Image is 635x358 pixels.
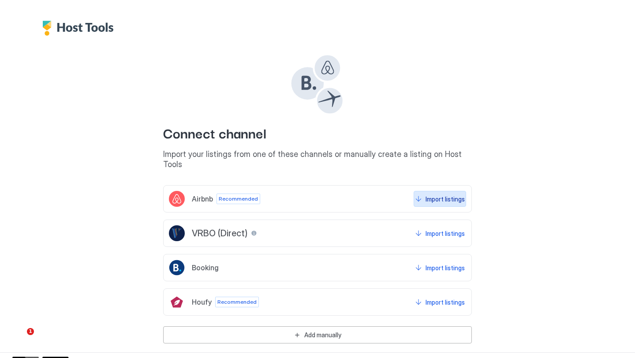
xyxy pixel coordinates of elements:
button: Import listings [414,260,466,276]
button: Import listings [414,294,466,310]
span: 1 [27,328,34,335]
div: Import listings [426,194,465,204]
span: Booking [192,263,219,272]
button: Import listings [414,191,466,207]
span: Airbnb [192,194,213,203]
div: Import listings [426,263,465,272]
div: Add manually [304,330,341,339]
span: Houfy [192,298,212,306]
iframe: Intercom live chat [9,328,30,349]
div: Import listings [426,229,465,238]
button: Add manually [163,326,472,343]
span: Import your listings from one of these channels or manually create a listing on Host Tools [163,149,472,169]
div: Host Tools Logo [42,21,118,36]
button: Import listings [414,225,466,241]
span: Recommended [217,298,257,306]
span: VRBO (Direct) [192,228,247,239]
div: Import listings [426,298,465,307]
span: Recommended [219,195,258,203]
span: Connect channel [163,123,472,142]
